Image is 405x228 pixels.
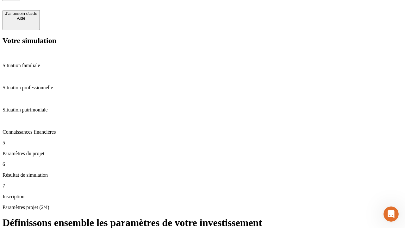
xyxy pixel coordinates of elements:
p: Situation familiale [3,63,402,68]
iframe: Intercom live chat [383,206,399,222]
p: Situation professionnelle [3,85,402,91]
p: Paramètres projet (2/4) [3,205,402,210]
button: J’ai besoin d'aideAide [3,10,40,30]
p: Situation patrimoniale [3,107,402,113]
p: Paramètres du projet [3,151,402,156]
p: 7 [3,183,402,189]
div: J’ai besoin d'aide [5,11,37,16]
h2: Votre simulation [3,36,402,45]
div: Aide [5,16,37,21]
p: 5 [3,140,402,146]
p: 6 [3,161,402,167]
p: Résultat de simulation [3,172,402,178]
p: Connaissances financières [3,129,402,135]
p: Inscription [3,194,402,199]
